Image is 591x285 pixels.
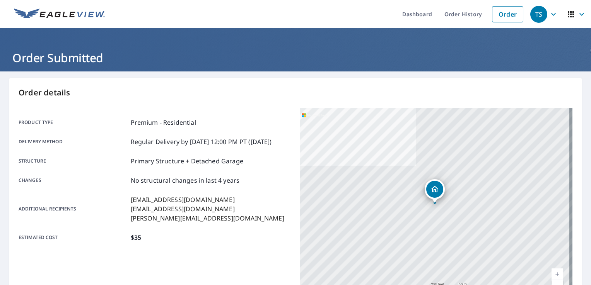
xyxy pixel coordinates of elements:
[19,156,128,166] p: Structure
[131,233,141,242] p: $35
[131,137,272,146] p: Regular Delivery by [DATE] 12:00 PM PT ([DATE])
[19,137,128,146] p: Delivery method
[19,118,128,127] p: Product type
[19,87,572,98] p: Order details
[9,50,582,66] h1: Order Submitted
[14,8,105,20] img: EV Logo
[492,6,523,22] a: Order
[131,176,240,185] p: No structural changes in last 4 years
[19,176,128,185] p: Changes
[19,233,128,242] p: Estimated cost
[552,268,563,280] a: Current Level 17, Zoom In
[131,118,196,127] p: Premium - Residential
[19,195,128,223] p: Additional recipients
[131,204,284,214] p: [EMAIL_ADDRESS][DOMAIN_NAME]
[131,156,243,166] p: Primary Structure + Detached Garage
[530,6,547,23] div: TS
[131,214,284,223] p: [PERSON_NAME][EMAIL_ADDRESS][DOMAIN_NAME]
[131,195,284,204] p: [EMAIL_ADDRESS][DOMAIN_NAME]
[425,179,445,203] div: Dropped pin, building 1, Residential property, 62481 County Road 380 Bangor, MI 49013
